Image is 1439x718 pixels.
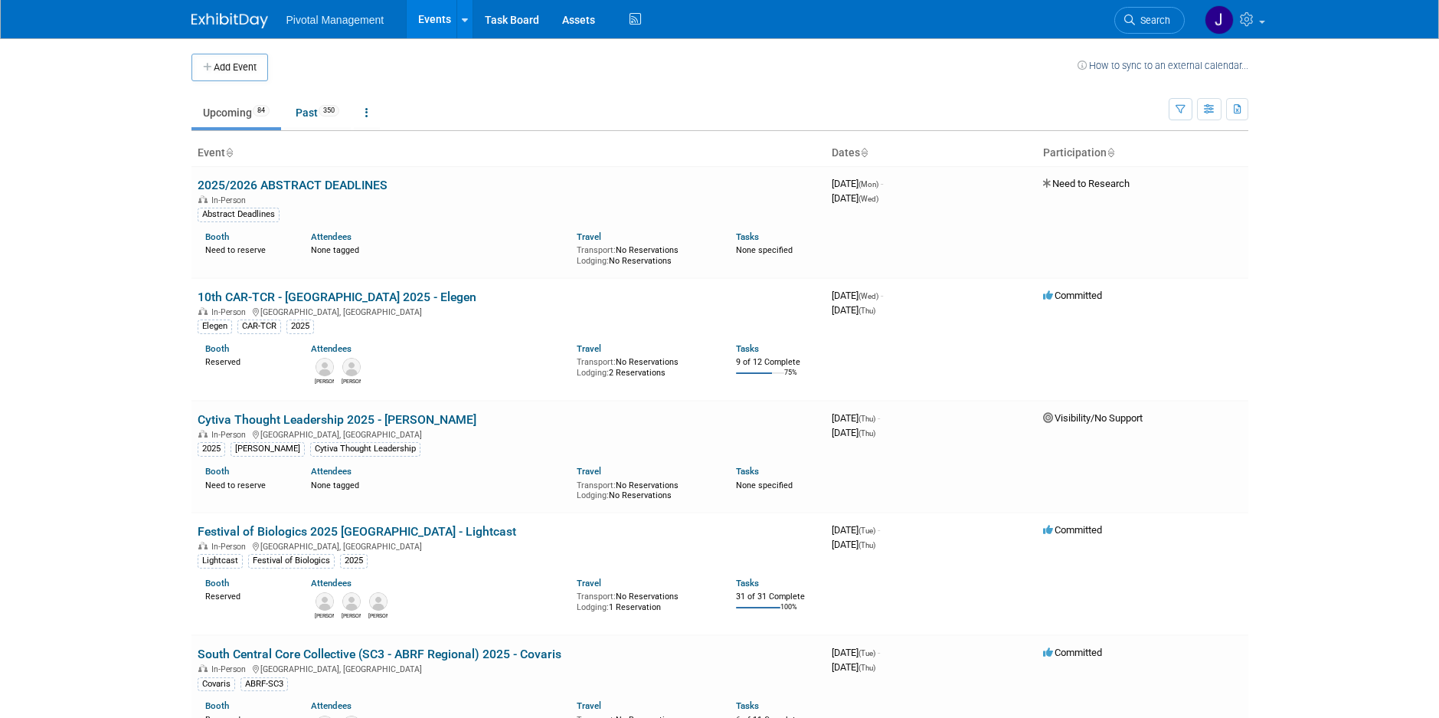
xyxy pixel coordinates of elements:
[1043,647,1102,658] span: Committed
[1078,60,1248,71] a: How to sync to an external calendar...
[191,98,281,127] a: Upcoming84
[205,700,229,711] a: Booth
[286,320,314,333] div: 2025
[198,307,208,315] img: In-Person Event
[577,256,609,266] span: Lodging:
[205,477,289,491] div: Need to reserve
[780,603,797,624] td: 100%
[878,412,880,424] span: -
[858,180,878,189] span: (Mon)
[191,140,826,166] th: Event
[211,195,250,205] span: In-Person
[315,611,334,620] div: Scott Brouilette
[577,466,601,477] a: Travel
[878,524,880,536] span: -
[1037,140,1248,166] th: Participation
[577,477,713,501] div: No Reservations No Reservations
[198,662,819,674] div: [GEOGRAPHIC_DATA], [GEOGRAPHIC_DATA]
[881,290,883,301] span: -
[736,343,759,354] a: Tasks
[198,320,232,333] div: Elegen
[310,442,420,456] div: Cytiva Thought Leadership
[577,588,713,612] div: No Reservations 1 Reservation
[858,541,875,549] span: (Thu)
[858,195,878,203] span: (Wed)
[858,415,875,423] span: (Thu)
[736,592,819,602] div: 31 of 31 Complete
[858,649,875,657] span: (Tue)
[577,343,601,354] a: Travel
[198,554,243,568] div: Lightcast
[253,105,270,116] span: 84
[198,524,516,539] a: Festival of Biologics 2025 [GEOGRAPHIC_DATA] - Lightcast
[205,343,229,354] a: Booth
[198,542,208,549] img: In-Person Event
[858,429,875,438] span: (Thu)
[311,477,565,491] div: None tagged
[1205,5,1234,34] img: Jessica Gatton
[286,14,384,26] span: Pivotal Management
[577,592,616,602] span: Transport:
[577,490,609,500] span: Lodging:
[240,677,288,691] div: ABRF-SC3
[198,305,819,317] div: [GEOGRAPHIC_DATA], [GEOGRAPHIC_DATA]
[736,480,793,490] span: None specified
[858,664,875,672] span: (Thu)
[577,357,616,367] span: Transport:
[342,592,361,611] img: Carrie Maynard
[832,427,875,438] span: [DATE]
[198,195,208,203] img: In-Person Event
[832,412,880,424] span: [DATE]
[577,578,601,588] a: Travel
[205,466,229,477] a: Booth
[211,664,250,674] span: In-Person
[198,208,280,221] div: Abstract Deadlines
[832,178,883,189] span: [DATE]
[231,442,305,456] div: [PERSON_NAME]
[832,192,878,204] span: [DATE]
[577,480,616,490] span: Transport:
[826,140,1037,166] th: Dates
[1135,15,1170,26] span: Search
[577,602,609,612] span: Lodging:
[858,292,878,300] span: (Wed)
[340,554,368,568] div: 2025
[1043,524,1102,536] span: Committed
[198,647,561,661] a: South Central Core Collective (SC3 - ABRF Regional) 2025 - Covaris
[237,320,281,333] div: CAR-TCR
[784,369,797,389] td: 75%
[198,178,388,192] a: 2025/2026 ABSTRACT DEADLINES
[311,700,352,711] a: Attendees
[211,307,250,317] span: In-Person
[248,554,335,568] div: Festival of Biologics
[577,242,713,266] div: No Reservations No Reservations
[1043,290,1102,301] span: Committed
[311,578,352,588] a: Attendees
[736,466,759,477] a: Tasks
[225,146,233,159] a: Sort by Event Name
[198,412,476,427] a: Cytiva Thought Leadership 2025 - [PERSON_NAME]
[1043,178,1130,189] span: Need to Research
[577,354,713,378] div: No Reservations 2 Reservations
[1107,146,1114,159] a: Sort by Participation Type
[832,647,880,658] span: [DATE]
[736,357,819,368] div: 9 of 12 Complete
[198,677,235,691] div: Covaris
[832,304,875,316] span: [DATE]
[736,578,759,588] a: Tasks
[860,146,868,159] a: Sort by Start Date
[191,13,268,28] img: ExhibitDay
[191,54,268,81] button: Add Event
[211,542,250,552] span: In-Person
[198,430,208,438] img: In-Person Event
[858,307,875,315] span: (Thu)
[881,178,883,189] span: -
[878,647,880,658] span: -
[205,588,289,602] div: Reserved
[342,611,361,620] div: Carrie Maynard
[736,245,793,255] span: None specified
[577,700,601,711] a: Travel
[198,428,819,440] div: [GEOGRAPHIC_DATA], [GEOGRAPHIC_DATA]
[577,368,609,378] span: Lodging:
[316,592,334,611] img: Scott Brouilette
